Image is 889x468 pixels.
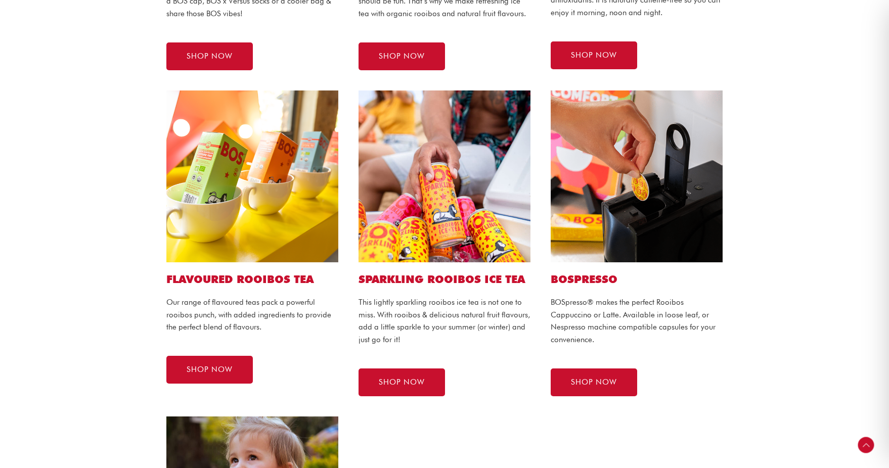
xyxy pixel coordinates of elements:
[166,42,253,70] a: SHOP NOW
[166,272,338,286] h2: Flavoured ROOIBOS TEA
[551,41,637,69] a: SHOP NOW
[166,356,253,384] a: SHOP NOW
[571,379,617,386] span: SHOP NOW
[551,90,723,262] img: bospresso capsule website1
[359,42,445,70] a: SHOP NOW
[551,272,723,286] h2: BOSPRESSO
[571,52,617,59] span: SHOP NOW
[359,272,530,286] h2: SPARKLING ROOIBOS ICE TEA
[379,379,425,386] span: SHOP NOW
[379,53,425,60] span: SHOP NOW
[551,368,637,396] a: SHOP NOW
[551,296,723,346] p: BOSpresso® makes the perfect Rooibos Cappuccino or Latte. Available in loose leaf, or Nespresso m...
[359,296,530,346] p: This lightly sparkling rooibos ice tea is not one to miss. With rooibos & delicious natural fruit...
[187,366,233,373] span: SHOP NOW
[166,296,338,334] p: Our range of flavoured teas pack a powerful rooibos punch, with added ingredients to provide the ...
[359,368,445,396] a: SHOP NOW
[187,53,233,60] span: SHOP NOW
